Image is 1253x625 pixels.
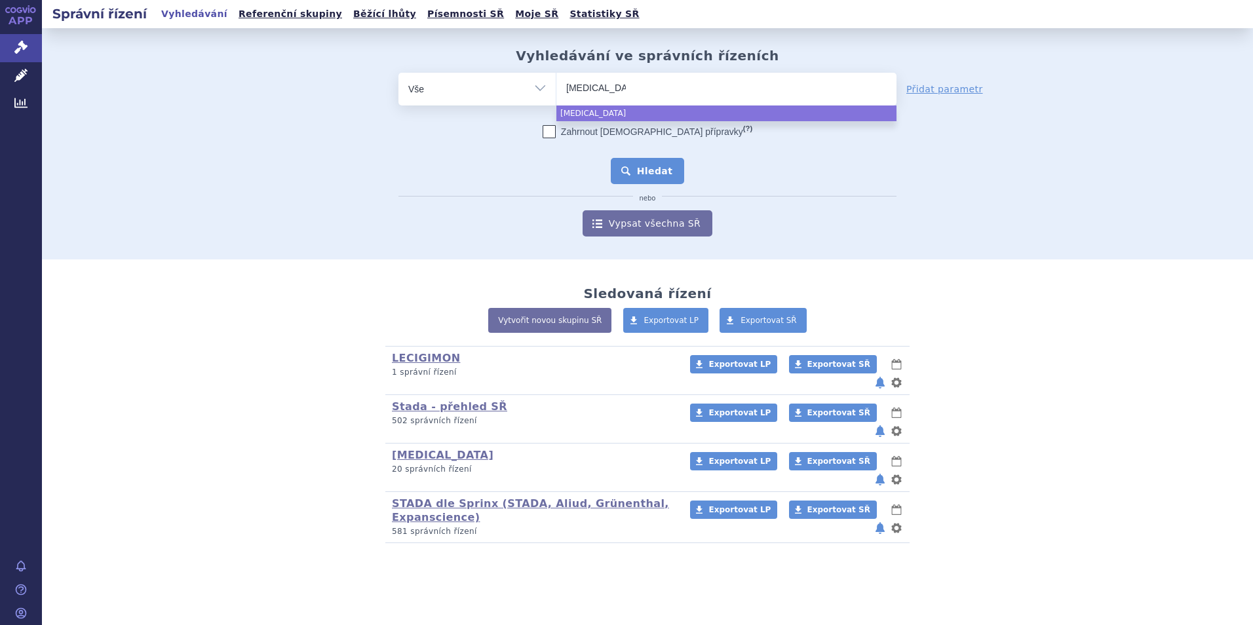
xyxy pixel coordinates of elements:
a: Vyhledávání [157,5,231,23]
a: Exportovat SŘ [789,355,877,373]
span: Exportovat SŘ [741,316,797,325]
button: notifikace [874,423,887,439]
a: Exportovat LP [623,308,709,333]
a: Stada - přehled SŘ [392,400,507,413]
a: Moje SŘ [511,5,562,23]
button: nastavení [890,375,903,390]
span: Exportovat SŘ [807,408,870,417]
a: Statistiky SŘ [566,5,643,23]
li: [MEDICAL_DATA] [556,105,896,121]
span: Exportovat LP [708,360,771,369]
a: Písemnosti SŘ [423,5,508,23]
a: Exportovat SŘ [789,404,877,422]
p: 502 správních řízení [392,415,673,426]
button: lhůty [890,453,903,469]
button: Hledat [611,158,685,184]
a: Běžící lhůty [349,5,420,23]
label: Zahrnout [DEMOGRAPHIC_DATA] přípravky [543,125,752,138]
button: notifikace [874,375,887,390]
button: notifikace [874,520,887,536]
button: nastavení [890,423,903,439]
button: nastavení [890,520,903,536]
a: Vytvořit novou skupinu SŘ [488,308,611,333]
h2: Vyhledávání ve správních řízeních [516,48,779,64]
a: Exportovat LP [690,501,777,519]
a: Exportovat LP [690,404,777,422]
a: Přidat parametr [906,83,983,96]
button: notifikace [874,472,887,487]
h2: Sledovaná řízení [583,286,711,301]
span: Exportovat LP [708,457,771,466]
span: Exportovat LP [708,408,771,417]
p: 581 správních řízení [392,526,673,537]
a: Exportovat SŘ [789,452,877,470]
span: Exportovat SŘ [807,505,870,514]
p: 1 správní řízení [392,367,673,378]
a: LECIGIMON [392,352,460,364]
a: Referenční skupiny [235,5,346,23]
button: lhůty [890,502,903,518]
a: Vypsat všechna SŘ [583,210,712,237]
button: lhůty [890,405,903,421]
a: Exportovat LP [690,452,777,470]
a: Exportovat SŘ [720,308,807,333]
abbr: (?) [743,124,752,133]
button: lhůty [890,356,903,372]
h2: Správní řízení [42,5,157,23]
a: [MEDICAL_DATA] [392,449,493,461]
a: Exportovat SŘ [789,501,877,519]
span: Exportovat SŘ [807,360,870,369]
p: 20 správních řízení [392,464,673,475]
a: STADA dle Sprinx (STADA, Aliud, Grünenthal, Expanscience) [392,497,669,523]
a: Exportovat LP [690,355,777,373]
span: Exportovat LP [644,316,699,325]
span: Exportovat LP [708,505,771,514]
span: Exportovat SŘ [807,457,870,466]
button: nastavení [890,472,903,487]
i: nebo [633,195,663,202]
